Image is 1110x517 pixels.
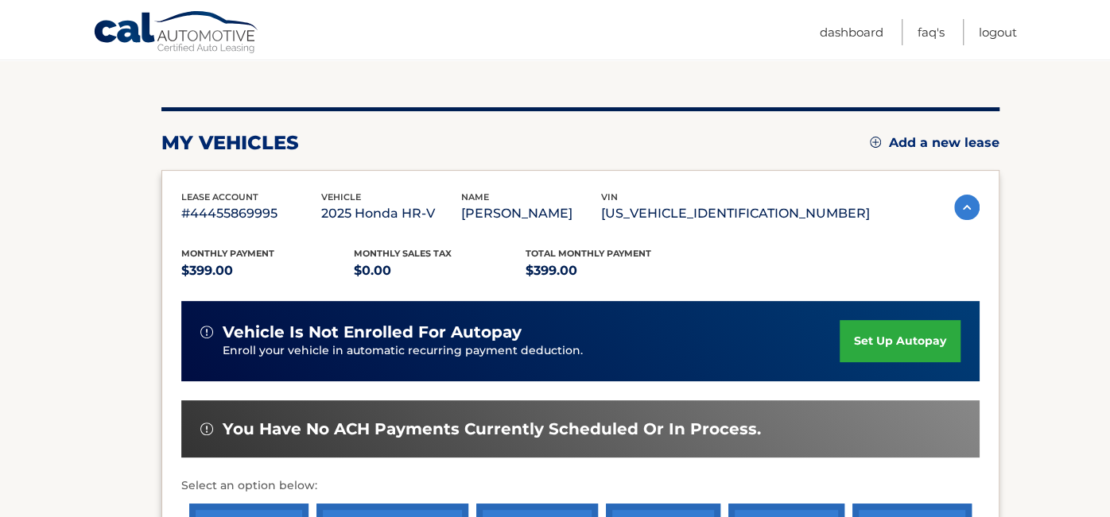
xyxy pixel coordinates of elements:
a: FAQ's [918,19,945,45]
img: accordion-active.svg [954,195,980,220]
p: $399.00 [181,260,354,282]
span: Monthly sales Tax [354,248,452,259]
p: 2025 Honda HR-V [321,203,461,225]
span: vehicle is not enrolled for autopay [223,322,522,342]
a: Add a new lease [870,135,999,151]
h2: my vehicles [161,131,299,155]
a: Dashboard [820,19,883,45]
a: Logout [979,19,1017,45]
span: vin [601,191,618,203]
p: Select an option below: [181,476,980,496]
p: $0.00 [354,260,526,282]
span: Monthly Payment [181,248,274,259]
p: #44455869995 [181,203,321,225]
img: alert-white.svg [200,422,213,435]
span: vehicle [321,191,361,203]
img: add.svg [870,137,881,148]
span: lease account [181,191,258,203]
p: [PERSON_NAME] [461,203,601,225]
p: $399.00 [526,260,698,282]
span: You have no ACH payments currently scheduled or in process. [223,419,761,439]
img: alert-white.svg [200,326,213,338]
p: Enroll your vehicle in automatic recurring payment deduction. [223,342,840,360]
span: Total Monthly Payment [526,248,651,259]
a: Cal Automotive [93,10,260,56]
p: [US_VEHICLE_IDENTIFICATION_NUMBER] [601,203,870,225]
span: name [461,191,489,203]
a: set up autopay [840,320,961,362]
